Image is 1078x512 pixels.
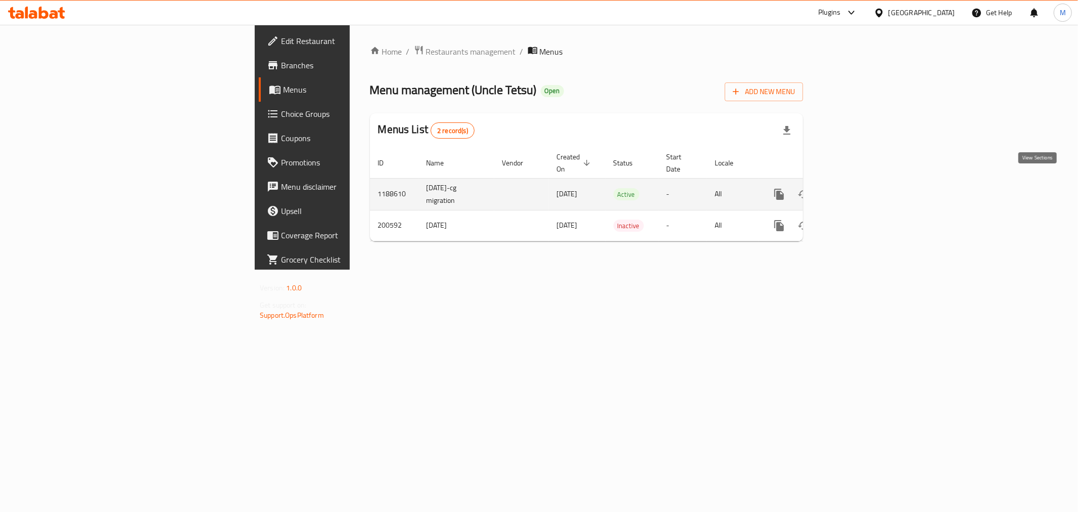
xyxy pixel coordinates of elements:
[281,59,427,71] span: Branches
[281,108,427,120] span: Choice Groups
[259,223,435,247] a: Coverage Report
[767,214,791,238] button: more
[259,77,435,102] a: Menus
[286,281,302,294] span: 1.0.0
[260,281,285,294] span: Version:
[370,78,537,101] span: Menu management ( Uncle Tetsu )
[281,229,427,241] span: Coverage Report
[557,151,593,175] span: Created On
[431,122,475,139] div: Total records count
[370,148,872,241] table: enhanced table
[659,210,707,241] td: -
[259,29,435,53] a: Edit Restaurant
[715,157,747,169] span: Locale
[259,247,435,272] a: Grocery Checklist
[281,132,427,144] span: Coupons
[426,46,516,58] span: Restaurants management
[541,87,564,95] span: Open
[378,122,475,139] h2: Menus List
[378,157,397,169] span: ID
[667,151,695,175] span: Start Date
[614,189,639,200] span: Active
[281,35,427,47] span: Edit Restaurant
[614,220,644,232] div: Inactive
[1060,7,1066,18] span: M
[414,45,516,58] a: Restaurants management
[791,214,816,238] button: Change Status
[281,253,427,266] span: Grocery Checklist
[614,220,644,232] span: Inactive
[431,126,474,136] span: 2 record(s)
[733,86,795,98] span: Add New Menu
[791,182,816,206] button: Change Status
[614,188,639,200] div: Active
[259,175,435,199] a: Menu disclaimer
[767,182,791,206] button: more
[888,7,955,18] div: [GEOGRAPHIC_DATA]
[557,187,578,200] span: [DATE]
[659,178,707,210] td: -
[281,156,427,168] span: Promotions
[418,178,494,210] td: [DATE]-cg migration
[259,102,435,126] a: Choice Groups
[725,82,803,101] button: Add New Menu
[283,83,427,96] span: Menus
[614,157,646,169] span: Status
[707,178,759,210] td: All
[502,157,537,169] span: Vendor
[418,210,494,241] td: [DATE]
[259,126,435,150] a: Coupons
[259,150,435,175] a: Promotions
[260,298,306,312] span: Get support on:
[775,118,799,143] div: Export file
[759,148,872,179] th: Actions
[520,46,524,58] li: /
[281,205,427,217] span: Upsell
[427,157,457,169] span: Name
[540,46,563,58] span: Menus
[281,181,427,193] span: Menu disclaimer
[260,309,324,322] a: Support.OpsPlatform
[818,7,840,19] div: Plugins
[557,219,578,232] span: [DATE]
[370,45,803,58] nav: breadcrumb
[259,53,435,77] a: Branches
[541,85,564,97] div: Open
[259,199,435,223] a: Upsell
[707,210,759,241] td: All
